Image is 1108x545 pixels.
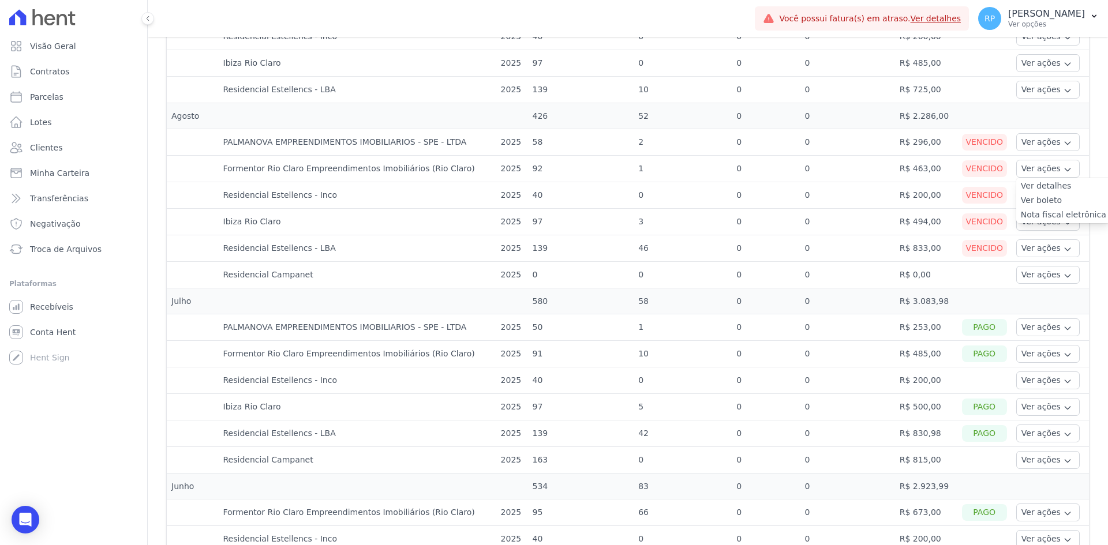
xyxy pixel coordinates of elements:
td: Formentor Rio Claro Empreendimentos Imobiliários (Rio Claro) [219,499,496,526]
div: Vencido [962,187,1007,204]
td: 58 [634,288,732,314]
span: Visão Geral [30,40,76,52]
button: Ver ações [1016,213,1080,231]
td: 0 [634,367,732,394]
div: Vencido [962,213,1007,230]
td: 0 [732,473,800,499]
td: R$ 2.286,00 [895,103,957,129]
td: 2025 [496,262,528,288]
td: R$ 0,00 [895,262,957,288]
span: Conta Hent [30,326,76,338]
div: Vencido [962,134,1007,151]
td: 0 [732,182,800,209]
td: 2025 [496,50,528,77]
td: 2025 [496,77,528,103]
td: Ibiza Rio Claro [219,209,496,235]
td: R$ 815,00 [895,447,957,473]
td: 0 [732,235,800,262]
button: Ver ações [1016,239,1080,257]
td: 139 [528,420,634,447]
span: Parcelas [30,91,63,103]
td: 0 [732,50,800,77]
td: 163 [528,447,634,473]
td: R$ 253,00 [895,314,957,341]
p: Ver opções [1008,20,1085,29]
td: 3 [634,209,732,235]
button: Ver ações [1016,503,1080,521]
td: 2 [634,129,732,156]
td: 50 [528,314,634,341]
div: Vencido [962,160,1007,177]
span: Recebíveis [30,301,73,313]
button: Ver ações [1016,318,1080,336]
td: 1 [634,156,732,182]
td: 66 [634,499,732,526]
td: 426 [528,103,634,129]
td: R$ 296,00 [895,129,957,156]
td: 0 [732,394,800,420]
td: 97 [528,50,634,77]
td: 0 [732,129,800,156]
button: Ver ações [1016,398,1080,416]
td: 97 [528,394,634,420]
span: Você possui fatura(s) em atraso. [779,13,961,25]
span: Contratos [30,66,69,77]
td: 0 [634,262,732,288]
td: 5 [634,394,732,420]
td: 0 [800,77,894,103]
td: 0 [732,499,800,526]
a: Troca de Arquivos [5,238,143,261]
div: Open Intercom Messenger [12,506,39,533]
td: 0 [732,367,800,394]
td: R$ 725,00 [895,77,957,103]
td: 0 [800,182,894,209]
td: 0 [800,129,894,156]
td: 0 [634,182,732,209]
a: Nota fiscal eletrônica [1021,209,1106,221]
td: 83 [634,473,732,499]
div: Pago [962,319,1007,336]
td: 97 [528,209,634,235]
button: Ver ações [1016,424,1080,442]
td: R$ 494,00 [895,209,957,235]
button: Ver ações [1016,371,1080,389]
td: 2025 [496,447,528,473]
td: 42 [634,420,732,447]
button: RP [PERSON_NAME] Ver opções [969,2,1108,35]
span: Troca de Arquivos [30,243,102,255]
td: Ibiza Rio Claro [219,394,496,420]
div: Vencido [962,240,1007,257]
a: Minha Carteira [5,161,143,185]
td: 2025 [496,156,528,182]
td: 0 [732,103,800,129]
td: 2025 [496,129,528,156]
td: 0 [800,103,894,129]
td: 0 [528,262,634,288]
td: 52 [634,103,732,129]
td: Residencial Estellencs - Inco [219,182,496,209]
td: 1 [634,314,732,341]
td: 0 [800,420,894,447]
td: R$ 485,00 [895,50,957,77]
button: Ver ações [1016,54,1080,72]
td: 0 [800,341,894,367]
a: Transferências [5,187,143,210]
td: 139 [528,235,634,262]
td: 0 [800,288,894,314]
td: Formentor Rio Claro Empreendimentos Imobiliários (Rio Claro) [219,156,496,182]
div: Pago [962,504,1007,521]
td: R$ 485,00 [895,341,957,367]
button: Ver ações [1016,266,1080,284]
td: R$ 3.083,98 [895,288,957,314]
td: Residencial Campanet [219,262,496,288]
td: 2025 [496,182,528,209]
a: Ver boleto [1021,194,1106,206]
p: [PERSON_NAME] [1008,8,1085,20]
a: Contratos [5,60,143,83]
td: PALMANOVA EMPREENDIMENTOS IMOBILIARIOS - SPE - LTDA [219,314,496,341]
a: Negativação [5,212,143,235]
a: Visão Geral [5,35,143,58]
td: 0 [634,50,732,77]
span: Clientes [30,142,62,153]
td: 2025 [496,341,528,367]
